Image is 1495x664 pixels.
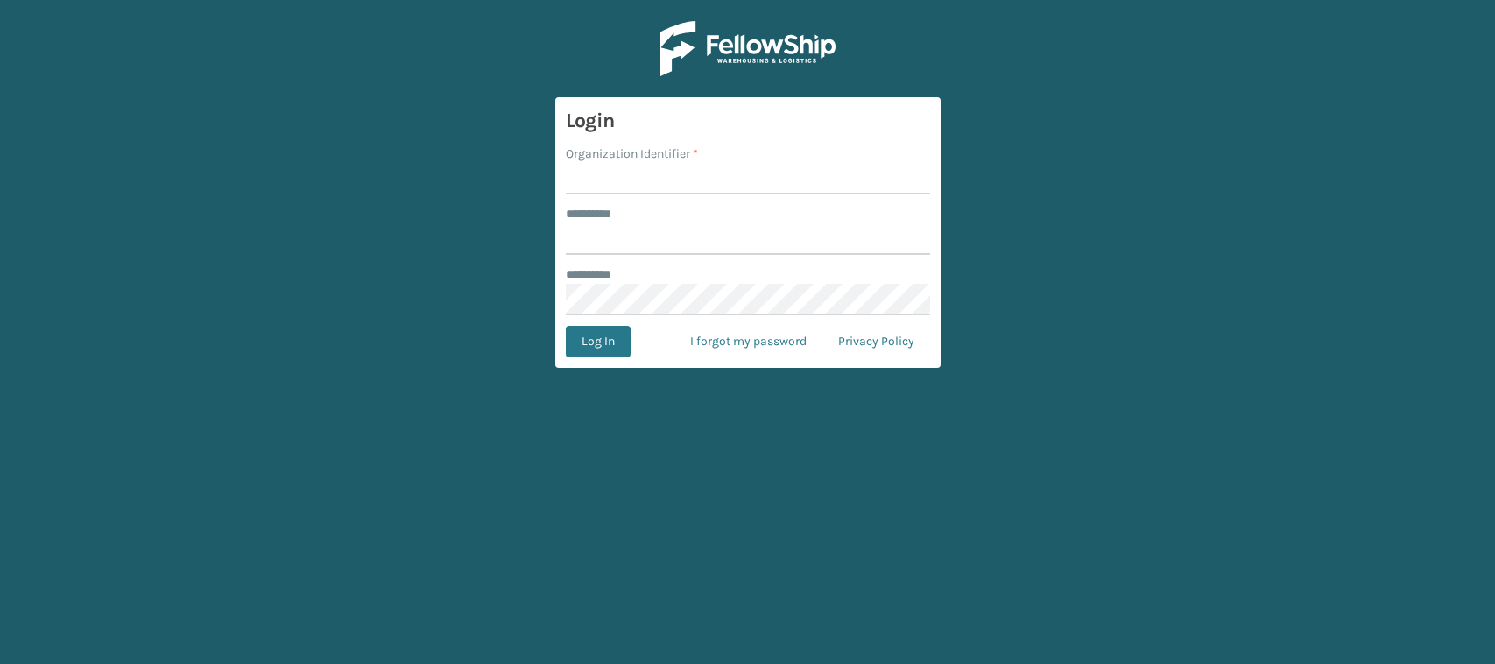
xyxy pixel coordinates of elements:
h3: Login [566,108,930,134]
label: Organization Identifier [566,145,698,163]
img: Logo [660,21,836,76]
a: Privacy Policy [822,326,930,357]
a: I forgot my password [674,326,822,357]
button: Log In [566,326,631,357]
